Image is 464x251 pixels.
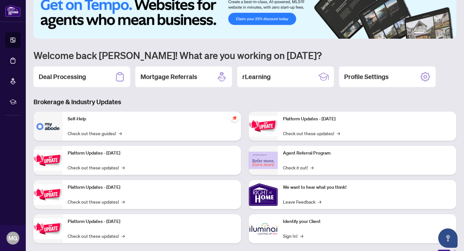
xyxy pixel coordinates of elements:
[68,164,125,171] a: Check out these updates!→
[283,232,303,239] a: Sign In!→
[300,232,303,239] span: →
[283,218,451,225] p: Identify your Client
[140,72,197,81] h2: Mortgage Referrals
[447,32,450,35] button: 6
[68,218,236,225] p: Platform Updates - [DATE]
[68,130,122,137] a: Check out these guides!→
[249,180,278,209] img: We want to hear what you think!
[318,198,321,205] span: →
[121,232,125,239] span: →
[68,198,125,205] a: Check out these updates!→
[432,32,434,35] button: 3
[8,234,17,243] span: MG
[68,115,236,123] p: Self-Help
[283,115,451,123] p: Platform Updates - [DATE]
[121,198,125,205] span: →
[34,184,63,205] img: Platform Updates - July 21, 2025
[242,72,271,81] h2: rLearning
[249,152,278,169] img: Agent Referral Program
[39,72,86,81] h2: Deal Processing
[231,114,238,122] span: pushpin
[337,130,340,137] span: →
[34,97,456,106] h3: Brokerage & Industry Updates
[68,150,236,157] p: Platform Updates - [DATE]
[438,228,458,248] button: Open asap
[283,150,451,157] p: Agent Referral Program
[283,198,321,205] a: Leave Feedback→
[442,32,445,35] button: 5
[68,184,236,191] p: Platform Updates - [DATE]
[34,150,63,170] img: Platform Updates - September 16, 2025
[283,184,451,191] p: We want to hear what you think!
[249,116,278,136] img: Platform Updates - June 23, 2025
[414,32,424,35] button: 1
[34,49,456,61] h1: Welcome back [PERSON_NAME]! What are you working on [DATE]?
[119,130,122,137] span: →
[283,130,340,137] a: Check out these updates!→
[34,112,63,141] img: Self-Help
[34,218,63,239] img: Platform Updates - July 8, 2025
[249,214,278,243] img: Identify your Client
[5,5,21,17] img: logo
[283,164,314,171] a: Check it out!→
[310,164,314,171] span: →
[121,164,125,171] span: →
[427,32,429,35] button: 2
[437,32,440,35] button: 4
[68,232,125,239] a: Check out these updates!→
[344,72,389,81] h2: Profile Settings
